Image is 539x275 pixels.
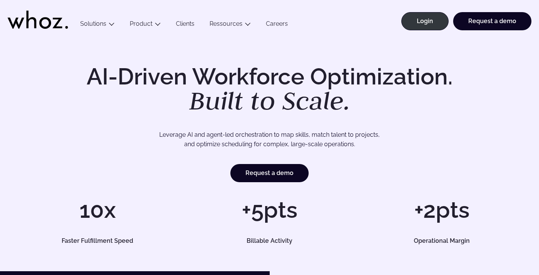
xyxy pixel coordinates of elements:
[15,198,180,221] h1: 10x
[23,238,172,244] h5: Faster Fulfillment Speed
[258,20,295,30] a: Careers
[187,198,352,221] h1: +5pts
[368,238,516,244] h5: Operational Margin
[359,198,524,221] h1: +2pts
[122,20,168,30] button: Product
[76,65,463,114] h1: AI-Driven Workforce Optimization.
[168,20,202,30] a: Clients
[210,20,242,27] a: Ressources
[196,238,344,244] h5: Billable Activity
[40,130,499,149] p: Leverage AI and agent-led orchestration to map skills, match talent to projects, and optimize sch...
[453,12,531,30] a: Request a demo
[401,12,449,30] a: Login
[230,164,309,182] a: Request a demo
[202,20,258,30] button: Ressources
[489,225,528,264] iframe: Chatbot
[130,20,152,27] a: Product
[189,84,350,117] em: Built to Scale.
[73,20,122,30] button: Solutions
